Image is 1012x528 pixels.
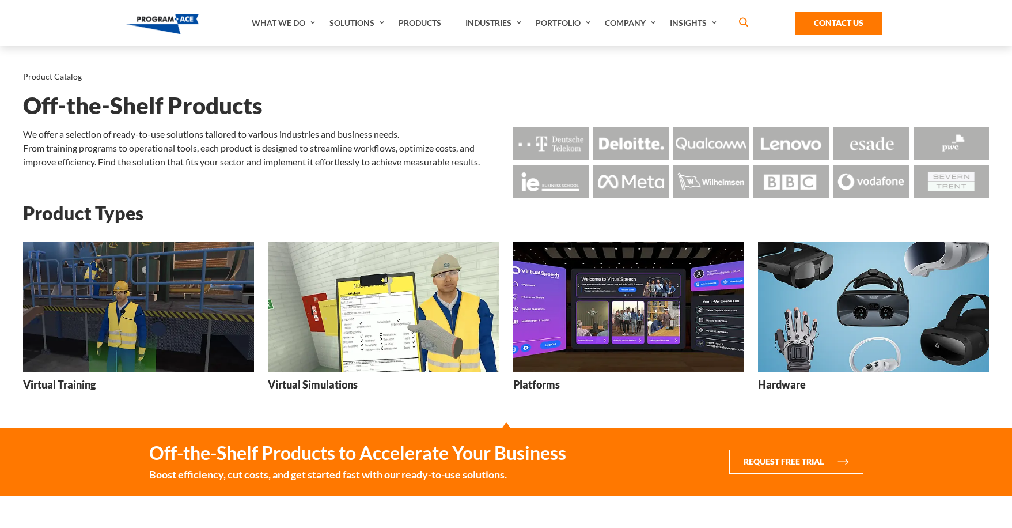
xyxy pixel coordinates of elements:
[513,127,589,160] img: Logo - Deutsche Telekom
[23,69,82,84] li: Product Catalog
[268,242,499,372] img: Virtual Simulations
[23,242,254,400] a: Virtual Training
[833,165,909,198] img: Logo - Vodafone
[833,127,909,160] img: Logo - Esade
[23,141,499,169] p: From training programs to operational tools, each product is designed to streamline workflows, op...
[673,127,749,160] img: Logo - Qualcomm
[23,378,96,392] h3: Virtual Training
[758,242,989,400] a: Hardware
[126,14,199,34] img: Program-Ace
[23,127,499,141] p: We offer a selection of ready-to-use solutions tailored to various industries and business needs.
[23,96,989,116] h1: Off-the-Shelf Products
[914,127,989,160] img: Logo - Pwc
[795,12,882,35] a: Contact Us
[268,378,358,392] h3: Virtual Simulations
[23,203,989,223] h2: Product Types
[593,165,669,198] img: Logo - Meta
[149,442,566,465] strong: Off-the-Shelf Products to Accelerate Your Business
[729,450,863,474] button: Request Free Trial
[673,165,749,198] img: Logo - Wilhemsen
[513,378,560,392] h3: Platforms
[149,467,566,482] small: Boost efficiency, cut costs, and get started fast with our ready-to-use solutions.
[758,242,989,372] img: Hardware
[513,242,744,400] a: Platforms
[23,69,989,84] nav: breadcrumb
[513,165,589,198] img: Logo - Ie Business School
[914,165,989,198] img: Logo - Seven Trent
[758,378,806,392] h3: Hardware
[593,127,669,160] img: Logo - Deloitte
[23,242,254,372] img: Virtual Training
[268,242,499,400] a: Virtual Simulations
[753,165,829,198] img: Logo - BBC
[513,242,744,372] img: Platforms
[753,127,829,160] img: Logo - Lenovo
